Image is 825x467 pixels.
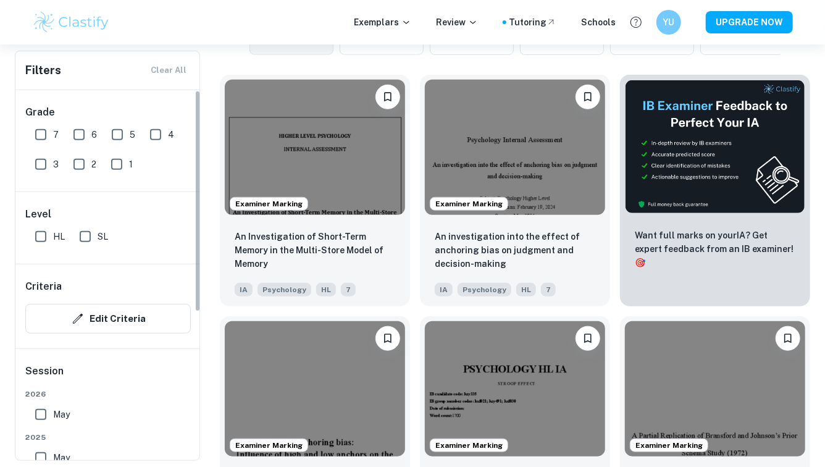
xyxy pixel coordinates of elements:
p: Exemplars [354,15,411,29]
button: YU [656,10,681,35]
p: An Investigation of Short-Term Memory in the Multi-Store Model of Memory [235,230,395,271]
span: Examiner Marking [430,198,508,209]
span: HL [316,283,336,297]
p: Review [436,15,478,29]
a: Tutoring [509,15,556,29]
button: Bookmark [375,85,400,109]
span: Psychology [258,283,311,297]
a: Examiner MarkingBookmarkAn investigation into the effect of anchoring bias on judgment and decisi... [420,75,610,306]
span: 4 [168,128,174,141]
span: May [53,408,70,421]
span: Psychology [458,283,511,297]
span: 7 [541,283,556,297]
span: IA [435,283,453,297]
button: Bookmark [776,326,800,351]
span: 6 [91,128,97,141]
span: Examiner Marking [630,440,708,451]
h6: Criteria [25,279,62,294]
span: 7 [53,128,59,141]
button: Help and Feedback [626,12,647,33]
span: 1 [129,158,133,171]
h6: YU [662,15,676,29]
h6: Filters [25,62,61,79]
img: Psychology IA example thumbnail: An Investigation of Short-Term Memory in [225,80,405,215]
button: Bookmark [576,85,600,109]
button: UPGRADE NOW [706,11,793,33]
p: An investigation into the effect of anchoring bias on judgment and decision-making [435,230,595,271]
h6: Session [25,364,191,389]
a: ThumbnailWant full marks on yourIA? Get expert feedback from an IB examiner! [620,75,810,306]
span: Examiner Marking [230,440,308,451]
img: Psychology IA example thumbnail: An investigation into the effect of anch [425,80,605,215]
span: 2025 [25,432,191,443]
span: 🎯 [635,258,645,267]
span: 3 [53,158,59,171]
img: Clastify logo [32,10,111,35]
span: HL [53,230,65,243]
span: 5 [130,128,135,141]
h6: Level [25,207,191,222]
span: 2 [91,158,96,171]
span: IA [235,283,253,297]
span: 7 [341,283,356,297]
button: Bookmark [375,326,400,351]
img: Psychology IA example thumbnail: Stroop effect study [425,321,605,456]
h6: Grade [25,105,191,120]
span: 2026 [25,389,191,400]
button: Edit Criteria [25,304,191,334]
img: Psychology IA example thumbnail: A Partial Replication of Bransford and J [625,321,805,456]
img: Psychology IA example thumbnail: The Anchoring bias: Influence of high an [225,321,405,456]
span: HL [516,283,536,297]
a: Examiner MarkingBookmarkAn Investigation of Short-Term Memory in the Multi-Store Model of MemoryI... [220,75,410,306]
a: Schools [581,15,616,29]
span: Examiner Marking [230,198,308,209]
button: Bookmark [576,326,600,351]
span: SL [98,230,108,243]
p: Want full marks on your IA ? Get expert feedback from an IB examiner! [635,229,795,269]
span: May [53,451,70,465]
span: Examiner Marking [430,440,508,451]
img: Thumbnail [625,80,805,214]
